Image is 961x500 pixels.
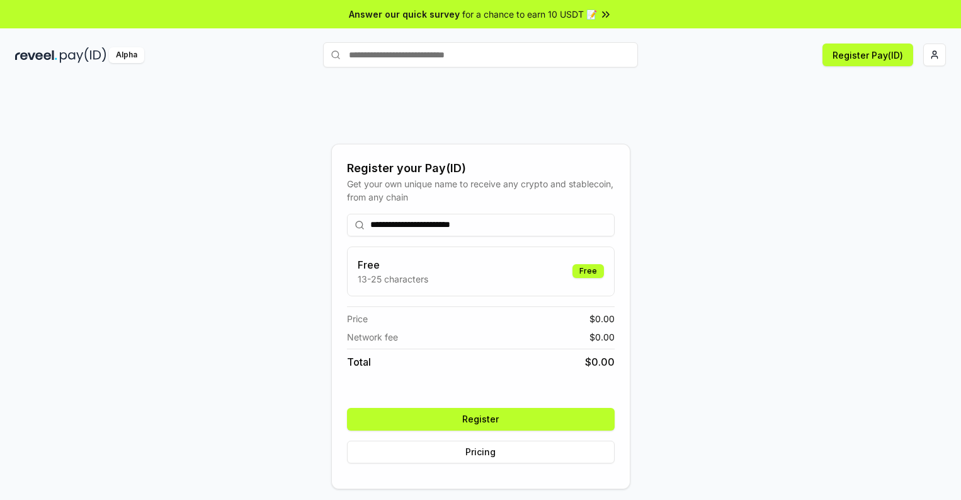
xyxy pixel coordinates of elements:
[589,330,615,344] span: $ 0.00
[358,272,428,286] p: 13-25 characters
[347,354,371,369] span: Total
[347,330,398,344] span: Network fee
[347,177,615,204] div: Get your own unique name to receive any crypto and stablecoin, from any chain
[15,47,57,63] img: reveel_dark
[358,257,428,272] h3: Free
[572,264,604,278] div: Free
[822,44,913,66] button: Register Pay(ID)
[589,312,615,325] span: $ 0.00
[349,8,460,21] span: Answer our quick survey
[60,47,106,63] img: pay_id
[347,312,368,325] span: Price
[462,8,597,21] span: for a chance to earn 10 USDT 📝
[109,47,144,63] div: Alpha
[347,160,615,177] div: Register your Pay(ID)
[585,354,615,369] span: $ 0.00
[347,408,615,431] button: Register
[347,441,615,463] button: Pricing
